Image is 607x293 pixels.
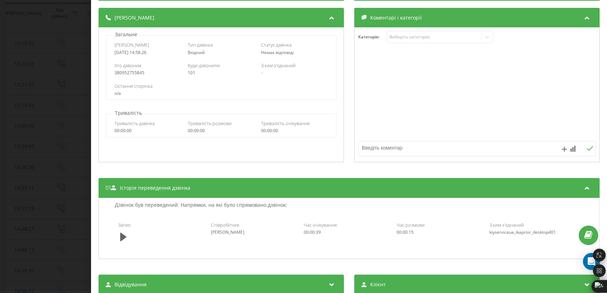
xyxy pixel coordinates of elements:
[115,281,147,288] span: Відвідування
[115,14,154,21] span: [PERSON_NAME]
[188,62,220,69] span: Куди дзвонили
[489,230,580,235] div: kiyserviceua_ikaprior_desktop401
[583,253,600,270] div: Open Intercom Messenger
[304,222,337,228] span: Час очікування
[113,109,144,116] p: Тривалість
[188,120,231,126] span: Тривалість розмови
[389,34,478,40] div: Виберіть категорію
[188,49,205,55] span: Вхідний
[261,42,292,48] span: Статус дзвінка
[115,120,155,126] span: Тривалість дзвінка
[115,50,181,55] div: [DATE] 14:58:26
[261,128,328,133] div: 00:00:00
[188,128,255,133] div: 00:00:00
[211,230,302,235] div: [PERSON_NAME]
[120,184,190,191] span: Історія переведення дзвінка
[370,281,386,288] span: Клієнт
[115,42,149,48] span: [PERSON_NAME]
[396,222,425,228] span: Час розмови
[396,230,487,235] div: 00:00:15
[115,91,328,96] div: n/a
[113,31,139,38] p: Загальне
[261,62,295,69] span: З ким з'єднаний
[118,222,131,228] span: Запис
[211,222,239,228] span: Співробітник
[115,83,153,89] span: Остання сторінка
[261,49,294,55] span: Немає відповіді
[304,230,394,235] div: 00:00:39
[115,128,181,133] div: 00:00:00
[113,201,289,208] p: Дзвінок був переведений. Напрямки, на які було спрямовано дзвінок:
[370,14,422,21] span: Коментарі і категорії
[115,70,181,75] div: 380952755845
[261,70,328,75] div: -
[358,34,387,39] h4: Категорія :
[188,42,213,48] span: Тип дзвінка
[489,222,524,228] span: З ким з'єднаний
[261,120,310,126] span: Тривалість очікування
[115,62,141,69] span: Хто дзвонив
[188,70,255,75] div: 101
